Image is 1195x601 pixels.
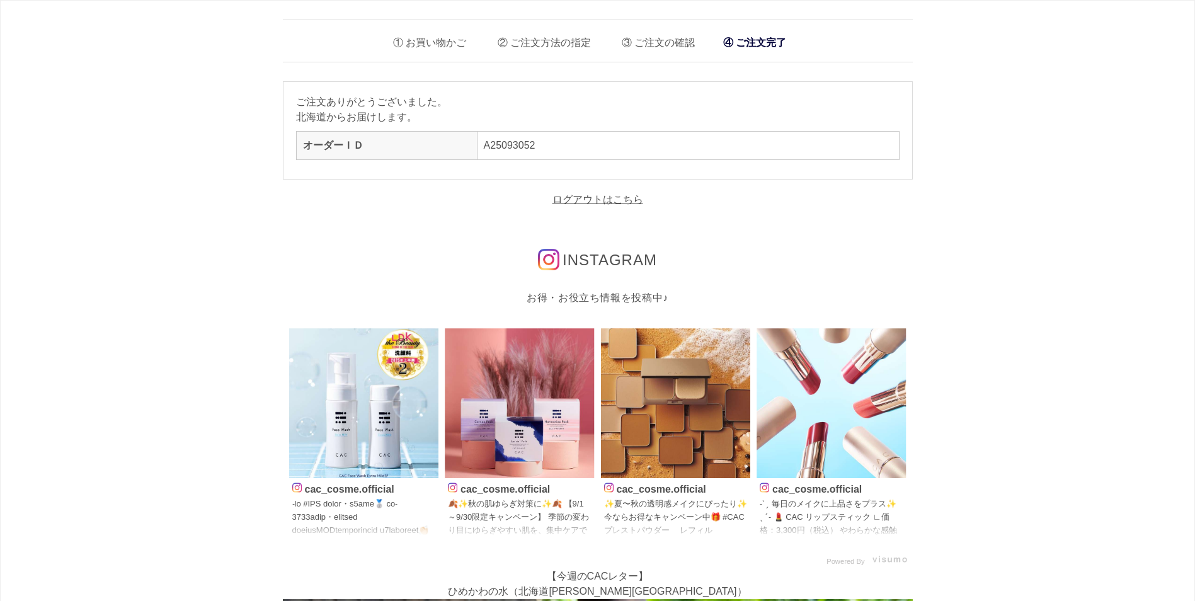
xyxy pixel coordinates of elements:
p: 【今週のCACレター】 ひめかわの水（北海道[PERSON_NAME][GEOGRAPHIC_DATA]） [283,569,913,599]
span: INSTAGRAM [563,251,657,268]
img: Photo by cac_cosme.official [757,328,906,478]
p: cac_cosme.official [760,481,903,495]
li: お買い物かご [384,26,466,52]
p: cac_cosme.official [292,481,436,495]
p: ˗ˋˏ 毎日のメイクに上品さをプラス✨ ˎˊ˗ 💄 CAC リップスティック ∟価格：3,300円（税込） やわらかな感触でなめらかにフィット。 マスク移りが目立ちにくい処方もうれしいポイント。... [760,498,903,538]
img: Photo by cac_cosme.official [601,328,751,478]
a: ログアウトはこちら [552,194,643,205]
li: ご注文完了 [717,30,792,55]
p: ご注文ありがとうございました。 北海道からお届けします。 [296,94,900,125]
p: cac_cosme.official [448,481,592,495]
span: お得・お役立ち情報を投稿中♪ [527,292,668,303]
li: ご注文の確認 [612,26,695,52]
span: Powered By [826,558,864,565]
p: ✨夏〜秋の透明感メイクにぴったり✨ 今ならお得なキャンペーン中🎁 #CACプレストパウダー レフィル（¥4,400） 毛穴カバー＆自然なキメ細かさ。仕上げに◎ #CACパウダーファンデーション ... [604,498,748,538]
p: 🍂✨秋の肌ゆらぎ対策に✨🍂 【9/1～9/30限定キャンペーン】 季節の変わり目にゆらぎやすい肌を、集中ケアでうるおいチャージ！ 今だけフェイスパック 3箱セットが2箱分の価格 でご購入いただけ... [448,498,592,538]
p: ˗lo #IPS dolor・s5ame🥈 co˗ 3733adip・elitsed doeiusMODtemporincid u7laboreet👏🏻✨✨ 🫧DOL magnaaliq eni... [292,498,436,538]
p: cac_cosme.official [604,481,748,495]
img: Photo by cac_cosme.official [289,328,439,478]
img: visumo [872,556,907,563]
img: Photo by cac_cosme.official [445,328,595,478]
a: A25093052 [484,140,535,151]
li: ご注文方法の指定 [488,26,591,52]
img: インスタグラムのロゴ [538,249,559,270]
th: オーダーＩＤ [296,132,477,160]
